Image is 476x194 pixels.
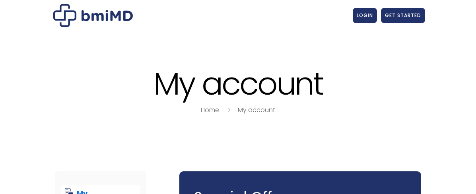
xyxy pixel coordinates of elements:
[353,8,377,23] a: LOGIN
[381,8,425,23] a: GET STARTED
[53,4,133,27] img: My account
[225,105,233,114] i: breadcrumbs separator
[385,12,421,19] span: GET STARTED
[201,105,219,114] a: Home
[357,12,373,19] span: LOGIN
[238,105,275,114] a: My account
[51,67,425,101] h1: My account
